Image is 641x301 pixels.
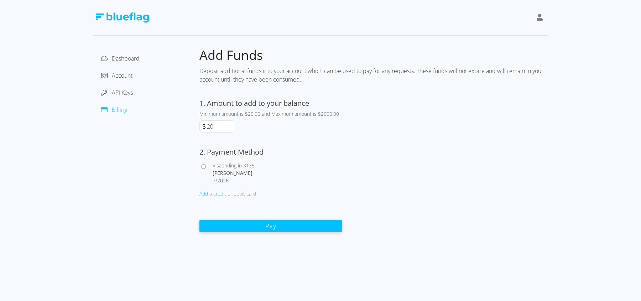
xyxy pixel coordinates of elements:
[199,147,264,157] label: 2. Payment Method
[199,190,342,197] div: Add a credit or debit card
[213,162,222,169] span: Visa
[101,106,127,114] a: Billing
[199,220,342,232] button: Pay
[101,55,140,62] a: Dashboard
[112,72,132,79] span: Account
[95,12,149,23] img: Blue Flag Logo
[199,98,309,108] label: 1. Amount to add to your balance
[199,46,263,64] span: Add Funds
[112,106,127,114] span: Billing
[112,89,133,97] span: API Keys
[213,177,215,184] span: 7
[217,177,229,184] span: 2026
[222,162,255,169] span: ending in 3135
[112,55,140,62] span: Dashboard
[101,89,133,97] a: API Keys
[199,110,342,118] div: Minimum amount is $20.00 and Maximum amount is $2000.00
[101,72,132,79] a: Account
[199,64,548,87] div: Deposit additional funds into your account which can be used to pay for any requests. These funds...
[213,169,342,177] div: [PERSON_NAME]
[215,177,217,184] span: /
